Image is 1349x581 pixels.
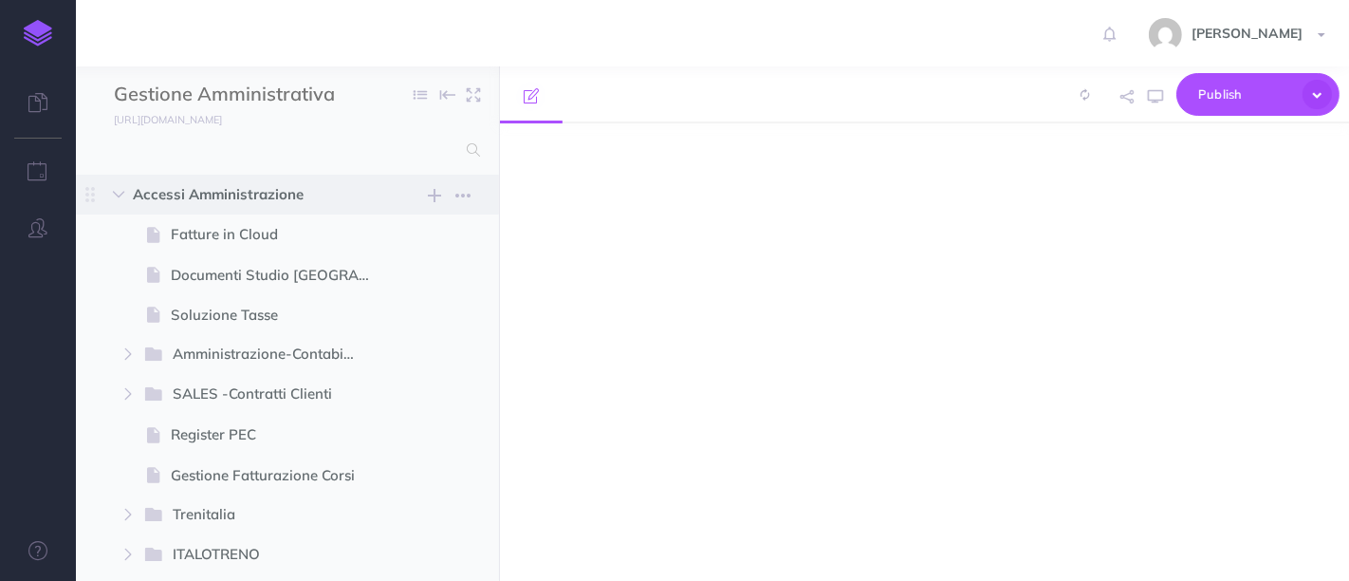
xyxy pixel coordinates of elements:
[173,503,357,528] span: Trenitalia
[1182,25,1312,42] span: [PERSON_NAME]
[171,423,385,446] span: Register PEC
[114,113,222,126] small: [URL][DOMAIN_NAME]
[173,543,357,568] span: ITALOTRENO
[1198,80,1293,109] span: Publish
[133,183,361,206] span: Accessi Amministrazione
[114,81,337,109] input: Documentation Name
[76,109,241,128] a: [URL][DOMAIN_NAME]
[1176,73,1340,116] button: Publish
[173,383,357,407] span: SALES -Contratti Clienti
[1149,18,1182,51] img: 773ddf364f97774a49de44848d81cdba.jpg
[171,264,385,287] span: Documenti Studio [GEOGRAPHIC_DATA]
[171,223,385,246] span: Fatture in Cloud
[171,464,385,487] span: Gestione Fatturazione Corsi
[173,343,371,367] span: Amministrazione-Contabilità
[171,304,385,327] span: Soluzione Tasse
[114,133,455,167] input: Search
[24,20,52,47] img: logo-mark.svg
